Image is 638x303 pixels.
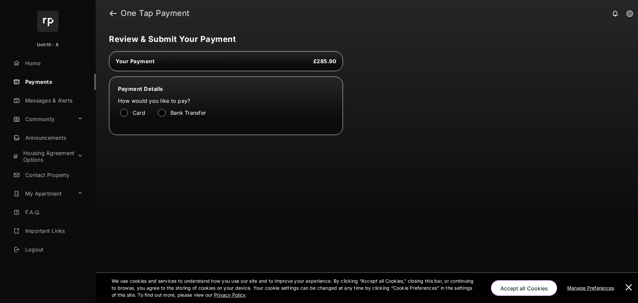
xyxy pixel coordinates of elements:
[118,85,163,92] span: Payment Details
[11,74,96,90] a: Payments
[133,109,145,116] label: Card
[214,292,245,298] u: Privacy Policy
[11,186,75,202] a: My Apartment
[11,55,96,71] a: Home
[11,223,85,239] a: Important Links
[11,130,96,146] a: Announcements
[121,9,190,17] strong: One Tap Payment
[313,58,337,65] span: £285.90
[491,280,557,296] button: Accept all Cookies
[11,204,96,220] a: F.A.Q.
[37,42,59,48] p: Unit10 - A
[118,97,317,104] label: How would you like to pay?
[567,285,617,291] u: Manage Preferences
[170,109,206,116] label: Bank Transfer
[11,111,75,127] a: Community
[11,241,96,257] a: Logout
[37,11,58,32] img: svg+xml;base64,PHN2ZyB4bWxucz0iaHR0cDovL3d3dy53My5vcmcvMjAwMC9zdmciIHdpZHRoPSI2NCIgaGVpZ2h0PSI2NC...
[11,167,96,183] a: Contact Property
[11,92,96,108] a: Messages & Alerts
[116,58,155,65] span: Your Payment
[11,148,75,164] a: Housing Agreement Options
[112,277,477,298] p: We use cookies and services to understand how you use our site and to improve your experience. By...
[109,35,619,43] h5: Review & Submit Your Payment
